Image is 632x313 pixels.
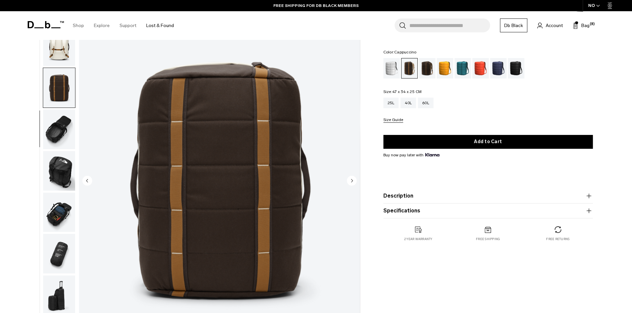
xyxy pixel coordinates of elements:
span: Account [546,22,563,29]
a: Espresso [419,58,435,78]
button: Add to Cart [383,135,593,149]
a: Falu Red [472,58,489,78]
p: 2 year warranty [404,237,432,241]
button: Bag (8) [573,21,590,29]
button: Size Guide [383,118,403,123]
a: FREE SHIPPING FOR DB BLACK MEMBERS [273,3,359,9]
a: 25L [383,98,399,108]
a: 40L [400,98,416,108]
a: Black Out [508,58,524,78]
button: Description [383,192,593,200]
a: Midnight Teal [454,58,471,78]
span: Buy now pay later with [383,152,439,158]
a: Db Black [500,18,527,32]
button: Specifications [383,207,593,215]
img: Roamer Duffel 40L Cappuccino [43,151,75,191]
span: 47 x 34 x 25 CM [392,89,422,94]
img: Roamer Duffel 40L Cappuccino [43,110,75,149]
nav: Main Navigation [68,11,179,40]
a: Blue Hour [490,58,507,78]
img: Roamer Duffel 40L Cappuccino [43,27,75,66]
a: Account [537,21,563,29]
img: Roamer Duffel 40L Cappuccino [43,68,75,108]
button: Roamer Duffel 40L Cappuccino [43,26,75,67]
button: Next slide [347,175,357,187]
img: Roamer Duffel 40L Cappuccino [43,193,75,232]
a: Explore [94,14,110,37]
a: Parhelion Orange [437,58,453,78]
button: Roamer Duffel 40L Cappuccino [43,68,75,108]
span: (8) [590,21,595,27]
a: 60L [418,98,433,108]
p: Free returns [546,237,569,241]
button: Roamer Duffel 40L Cappuccino [43,151,75,191]
a: Cappuccino [401,58,418,78]
legend: Size: [383,90,422,94]
a: Shop [73,14,84,37]
img: {"height" => 20, "alt" => "Klarna"} [425,153,439,156]
button: Previous slide [82,175,92,187]
button: Roamer Duffel 40L Cappuccino [43,234,75,274]
span: Cappuccino [394,50,417,54]
p: Free shipping [476,237,500,241]
a: Lost & Found [146,14,174,37]
a: White Out [383,58,400,78]
span: Bag [581,22,590,29]
legend: Color: [383,50,417,54]
img: Roamer Duffel 40L Cappuccino [43,234,75,273]
a: Support [120,14,136,37]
